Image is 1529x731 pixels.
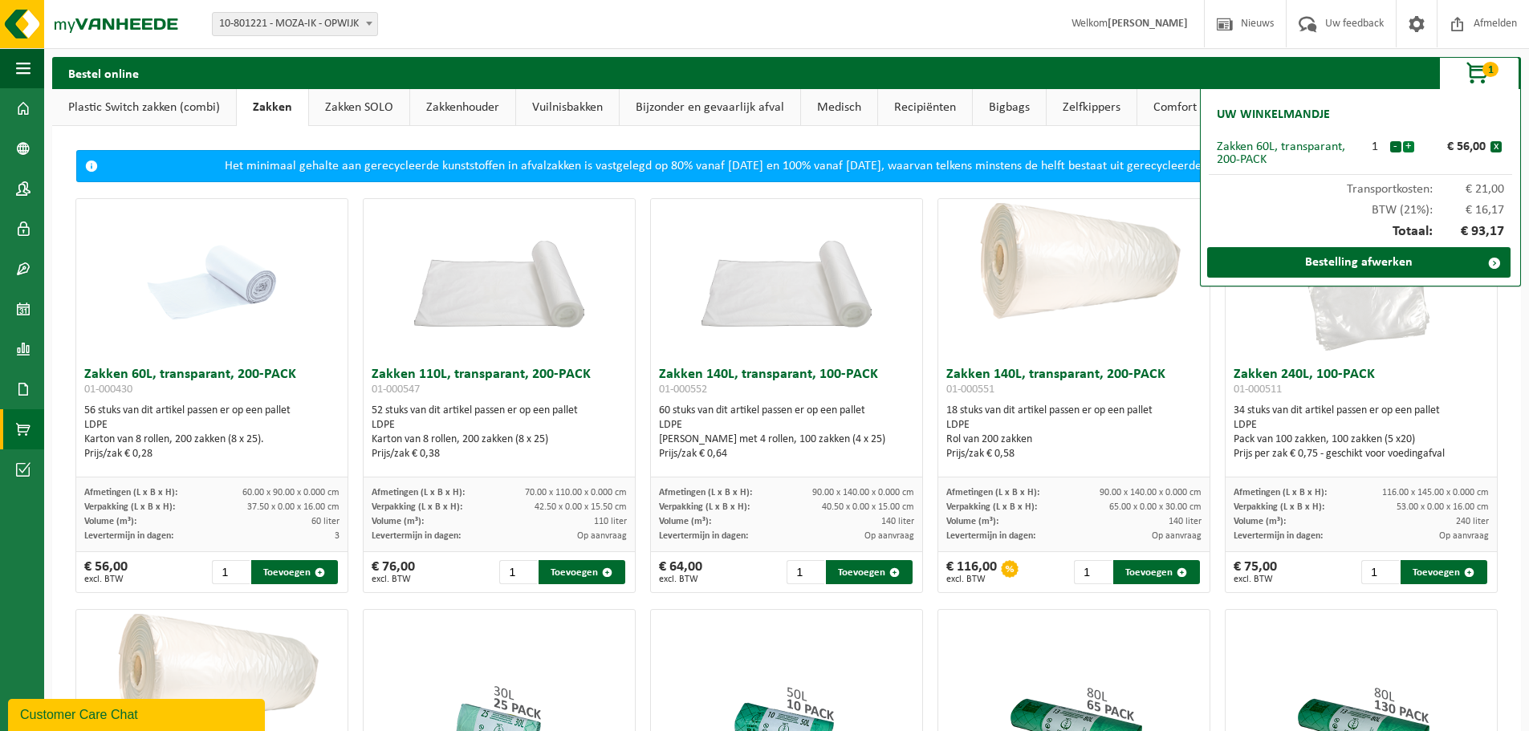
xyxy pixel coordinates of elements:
[247,502,340,512] span: 37.50 x 0.00 x 16.00 cm
[787,560,824,584] input: 1
[1217,140,1360,166] div: Zakken 60L, transparant, 200-PACK
[1390,141,1401,152] button: -
[213,13,377,35] span: 10-801221 - MOZA-IK - OPWIJK
[1169,517,1202,526] span: 140 liter
[659,517,711,526] span: Volume (m³):
[84,488,177,497] span: Afmetingen (L x B x H):
[1109,502,1202,512] span: 65.00 x 0.00 x 30.00 cm
[1113,560,1200,584] button: Toevoegen
[516,89,619,126] a: Vuilnisbakken
[535,502,627,512] span: 42.50 x 0.00 x 15.50 cm
[372,368,627,400] h3: Zakken 110L, transparant, 200-PACK
[525,488,627,497] span: 70.00 x 110.00 x 0.000 cm
[311,517,340,526] span: 60 liter
[659,384,707,396] span: 01-000552
[594,517,627,526] span: 110 liter
[1234,517,1286,526] span: Volume (m³):
[372,384,420,396] span: 01-000547
[1360,140,1389,153] div: 1
[1234,488,1327,497] span: Afmetingen (L x B x H):
[973,89,1046,126] a: Bigbags
[1433,225,1505,239] span: € 93,17
[946,404,1202,461] div: 18 stuks van dit artikel passen er op een pallet
[212,12,378,36] span: 10-801221 - MOZA-IK - OPWIJK
[864,531,914,541] span: Op aanvraag
[1234,404,1489,461] div: 34 stuks van dit artikel passen er op een pallet
[946,447,1202,461] div: Prijs/zak € 0,58
[1234,560,1277,584] div: € 75,00
[659,502,750,512] span: Verpakking (L x B x H):
[52,89,236,126] a: Plastic Switch zakken (combi)
[1439,531,1489,541] span: Op aanvraag
[659,418,914,433] div: LDPE
[84,560,128,584] div: € 56,00
[1433,183,1505,196] span: € 21,00
[1047,89,1137,126] a: Zelfkippers
[410,89,515,126] a: Zakkenhouder
[84,575,128,584] span: excl. BTW
[372,560,415,584] div: € 76,00
[372,418,627,433] div: LDPE
[251,560,338,584] button: Toevoegen
[1234,531,1323,541] span: Levertermijn in dagen:
[1108,18,1188,30] strong: [PERSON_NAME]
[372,488,465,497] span: Afmetingen (L x B x H):
[822,502,914,512] span: 40.50 x 0.00 x 15.00 cm
[577,531,627,541] span: Op aanvraag
[539,560,625,584] button: Toevoegen
[1100,488,1202,497] span: 90.00 x 140.00 x 0.000 cm
[1209,217,1512,247] div: Totaal:
[1456,517,1489,526] span: 240 liter
[1209,196,1512,217] div: BTW (21%):
[946,560,997,584] div: € 116,00
[946,502,1037,512] span: Verpakking (L x B x H):
[1137,89,1262,126] a: Comfort artikelen
[84,447,340,461] div: Prijs/zak € 0,28
[84,433,340,447] div: Karton van 8 rollen, 200 zakken (8 x 25).
[372,502,462,512] span: Verpakking (L x B x H):
[1439,57,1519,89] button: 1
[946,418,1202,433] div: LDPE
[335,531,340,541] span: 3
[237,89,308,126] a: Zakken
[132,199,292,359] img: 01-000430
[1418,140,1490,153] div: € 56,00
[8,696,268,731] iframe: chat widget
[1433,204,1505,217] span: € 16,17
[1482,62,1499,77] span: 1
[1397,502,1489,512] span: 53.00 x 0.00 x 16.00 cm
[1152,531,1202,541] span: Op aanvraag
[801,89,877,126] a: Medisch
[372,575,415,584] span: excl. BTW
[372,433,627,447] div: Karton van 8 rollen, 200 zakken (8 x 25)
[946,368,1202,400] h3: Zakken 140L, transparant, 200-PACK
[651,199,922,335] img: 01-000552
[1234,447,1489,461] div: Prijs per zak € 0,75 - geschikt voor voedingafval
[946,531,1035,541] span: Levertermijn in dagen:
[1209,97,1338,132] h2: Uw winkelmandje
[1361,560,1399,584] input: 1
[659,447,914,461] div: Prijs/zak € 0,64
[1234,575,1277,584] span: excl. BTW
[84,531,173,541] span: Levertermijn in dagen:
[372,404,627,461] div: 52 stuks van dit artikel passen er op een pallet
[242,488,340,497] span: 60.00 x 90.00 x 0.000 cm
[659,368,914,400] h3: Zakken 140L, transparant, 100-PACK
[1401,560,1487,584] button: Toevoegen
[620,89,800,126] a: Bijzonder en gevaarlijk afval
[372,531,461,541] span: Levertermijn in dagen:
[84,384,132,396] span: 01-000430
[659,404,914,461] div: 60 stuks van dit artikel passen er op een pallet
[364,199,635,335] img: 01-000547
[1209,175,1512,196] div: Transportkosten:
[1234,384,1282,396] span: 01-000511
[659,560,702,584] div: € 64,00
[946,575,997,584] span: excl. BTW
[84,368,340,400] h3: Zakken 60L, transparant, 200-PACK
[84,517,136,526] span: Volume (m³):
[812,488,914,497] span: 90.00 x 140.00 x 0.000 cm
[1403,141,1414,152] button: +
[1234,418,1489,433] div: LDPE
[106,151,1465,181] div: Het minimaal gehalte aan gerecycleerde kunststoffen in afvalzakken is vastgelegd op 80% vanaf [DA...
